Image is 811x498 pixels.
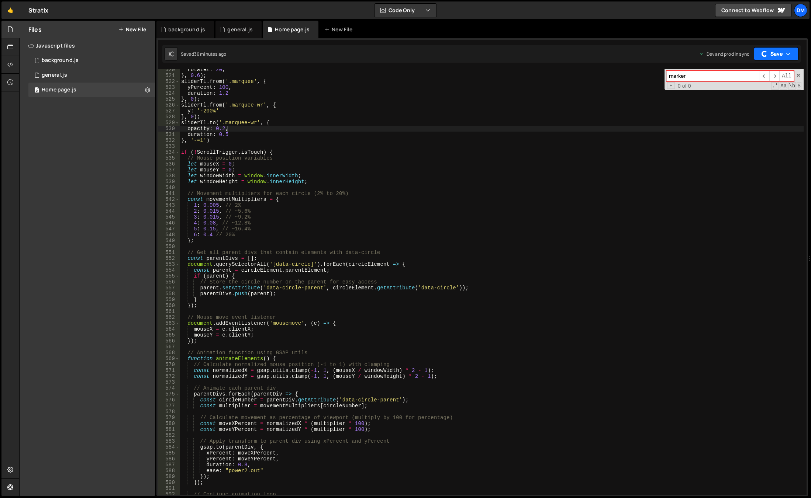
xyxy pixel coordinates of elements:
div: 589 [158,474,180,480]
div: 16575/45802.js [28,68,155,83]
div: 540 [158,185,180,191]
div: 563 [158,320,180,326]
div: 543 [158,202,180,208]
div: 552 [158,255,180,261]
div: 570 [158,362,180,368]
div: 548 [158,232,180,238]
div: 546 [158,220,180,226]
div: 558 [158,291,180,297]
div: 539 [158,179,180,185]
div: 584 [158,444,180,450]
div: 532 [158,137,180,143]
div: 527 [158,108,180,114]
div: 554 [158,267,180,273]
div: 544 [158,208,180,214]
div: 569 [158,356,180,362]
div: 585 [158,450,180,456]
div: 16575/45066.js [28,53,155,68]
div: 578 [158,409,180,415]
div: 534 [158,149,180,155]
span: Alt-Enter [779,71,794,81]
div: Saved [181,51,226,57]
div: 586 [158,456,180,462]
div: 591 [158,485,180,491]
div: 524 [158,90,180,96]
div: 587 [158,462,180,468]
div: 531 [158,132,180,137]
div: 536 [158,161,180,167]
div: 550 [158,244,180,250]
div: 573 [158,379,180,385]
div: Javascript files [20,38,155,53]
div: 542 [158,196,180,202]
div: 521 [158,73,180,79]
div: 529 [158,120,180,126]
div: 555 [158,273,180,279]
div: 564 [158,326,180,332]
a: 🤙 [1,1,20,19]
button: Code Only [375,4,436,17]
div: 583 [158,438,180,444]
div: 581 [158,426,180,432]
div: 556 [158,279,180,285]
div: 545 [158,214,180,220]
input: Search for [666,71,759,81]
div: 522 [158,79,180,84]
div: background.js [42,57,79,64]
div: 582 [158,432,180,438]
div: 592 [158,491,180,497]
span: Whole Word Search [788,82,796,90]
div: 541 [158,191,180,196]
div: 588 [158,468,180,474]
div: 525 [158,96,180,102]
div: 538 [158,173,180,179]
div: 566 [158,338,180,344]
a: Dm [794,4,807,17]
div: 537 [158,167,180,173]
span: RegExp Search [771,82,779,90]
div: 557 [158,285,180,291]
div: 565 [158,332,180,338]
div: 575 [158,391,180,397]
span: Search In Selection [797,82,801,90]
div: 568 [158,350,180,356]
div: 562 [158,314,180,320]
div: Stratix [28,6,48,15]
div: 571 [158,368,180,373]
div: background.js [168,26,205,33]
div: 520 [158,67,180,73]
div: 549 [158,238,180,244]
div: 574 [158,385,180,391]
div: 523 [158,84,180,90]
span: 0 of 0 [675,83,694,89]
div: general.js [227,26,253,33]
div: Home page.js [42,87,76,93]
div: 572 [158,373,180,379]
div: 561 [158,309,180,314]
div: Dev and prod in sync [699,51,749,57]
div: 528 [158,114,180,120]
div: 547 [158,226,180,232]
div: 560 [158,303,180,309]
span: CaseSensitive Search [780,82,787,90]
button: Save [754,47,798,60]
span: ​ [769,71,780,81]
div: general.js [42,72,67,79]
h2: Files [28,25,42,34]
div: 553 [158,261,180,267]
div: 580 [158,421,180,426]
div: 577 [158,403,180,409]
div: 590 [158,480,180,485]
div: New File [324,26,355,33]
div: 16575/45977.js [28,83,155,97]
div: 559 [158,297,180,303]
div: 36 minutes ago [194,51,226,57]
div: 526 [158,102,180,108]
div: 530 [158,126,180,132]
a: Connect to Webflow [715,4,792,17]
div: 533 [158,143,180,149]
span: 0 [35,88,39,94]
div: 551 [158,250,180,255]
span: ​ [759,71,769,81]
